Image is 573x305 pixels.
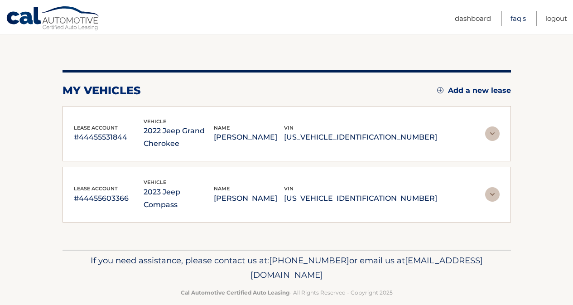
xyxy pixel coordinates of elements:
p: [US_VEHICLE_IDENTIFICATION_NUMBER] [284,131,437,144]
span: name [214,125,230,131]
p: [PERSON_NAME] [214,131,284,144]
p: [US_VEHICLE_IDENTIFICATION_NUMBER] [284,192,437,205]
p: 2022 Jeep Grand Cherokee [144,125,214,150]
img: add.svg [437,87,443,93]
a: Logout [545,11,567,26]
span: vehicle [144,179,166,185]
span: lease account [74,185,118,192]
h2: my vehicles [63,84,141,97]
p: #44455531844 [74,131,144,144]
span: name [214,185,230,192]
p: #44455603366 [74,192,144,205]
span: vin [284,125,294,131]
p: [PERSON_NAME] [214,192,284,205]
img: accordion-rest.svg [485,126,500,141]
p: - All Rights Reserved - Copyright 2025 [68,288,505,297]
span: [PHONE_NUMBER] [269,255,349,266]
span: vin [284,185,294,192]
img: accordion-rest.svg [485,187,500,202]
strong: Cal Automotive Certified Auto Leasing [181,289,289,296]
a: Add a new lease [437,86,511,95]
a: FAQ's [510,11,526,26]
p: 2023 Jeep Compass [144,186,214,211]
a: Cal Automotive [6,6,101,32]
a: Dashboard [455,11,491,26]
span: lease account [74,125,118,131]
span: [EMAIL_ADDRESS][DOMAIN_NAME] [250,255,483,280]
p: If you need assistance, please contact us at: or email us at [68,253,505,282]
span: vehicle [144,118,166,125]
